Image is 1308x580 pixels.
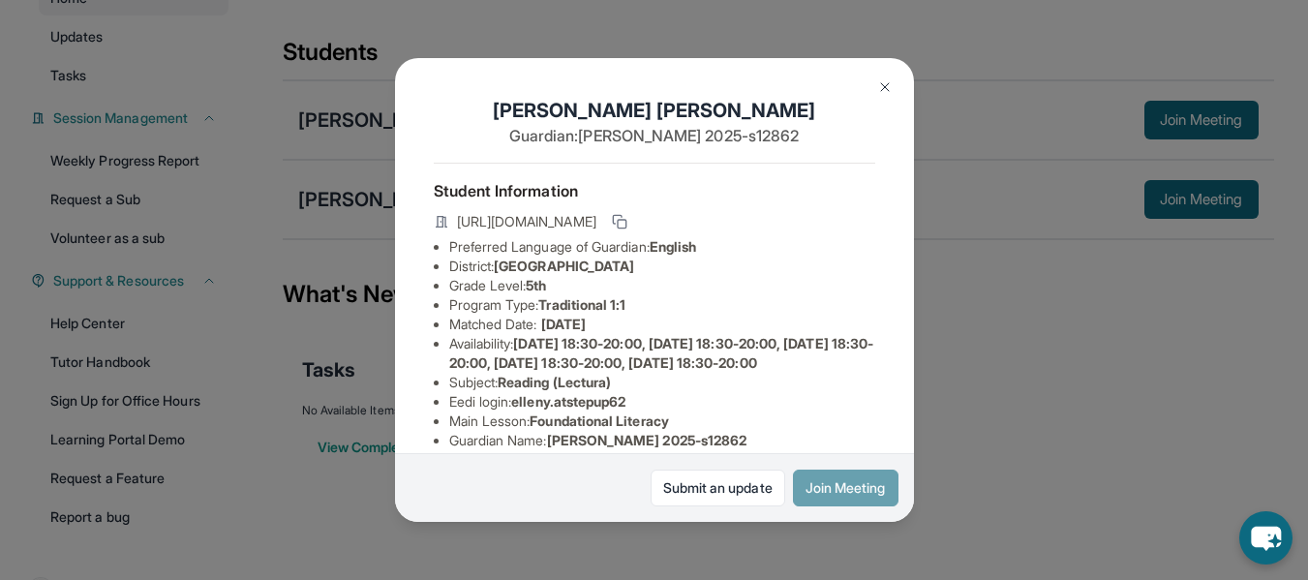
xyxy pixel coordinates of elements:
[449,392,875,412] li: Eedi login :
[434,179,875,202] h4: Student Information
[449,335,874,371] span: [DATE] 18:30-20:00, [DATE] 18:30-20:00, [DATE] 18:30-20:00, [DATE] 18:30-20:00, [DATE] 18:30-20:00
[449,431,875,450] li: Guardian Name :
[494,258,634,274] span: [GEOGRAPHIC_DATA]
[449,412,875,431] li: Main Lesson :
[457,212,596,231] span: [URL][DOMAIN_NAME]
[608,210,631,233] button: Copy link
[540,451,595,468] span: C3RUAN
[651,470,785,506] a: Submit an update
[449,295,875,315] li: Program Type:
[877,79,893,95] img: Close Icon
[449,450,875,470] li: Tutoring Code :
[449,315,875,334] li: Matched Date:
[538,296,625,313] span: Traditional 1:1
[498,374,611,390] span: Reading (Lectura)
[434,97,875,124] h1: [PERSON_NAME] [PERSON_NAME]
[1239,511,1293,565] button: chat-button
[650,238,697,255] span: English
[434,124,875,147] p: Guardian: [PERSON_NAME] 2025-s12862
[449,276,875,295] li: Grade Level:
[449,257,875,276] li: District:
[526,277,546,293] span: 5th
[511,393,625,410] span: elleny.atstepup62
[547,432,747,448] span: [PERSON_NAME] 2025-s12862
[449,237,875,257] li: Preferred Language of Guardian:
[793,470,898,506] button: Join Meeting
[449,373,875,392] li: Subject :
[449,334,875,373] li: Availability:
[541,316,586,332] span: [DATE]
[530,412,668,429] span: Foundational Literacy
